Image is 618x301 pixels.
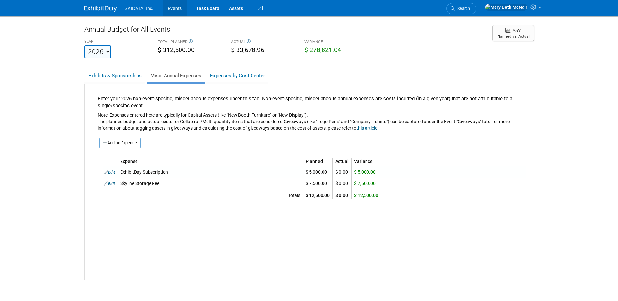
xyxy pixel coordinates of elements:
img: Mary Beth McNair [485,4,528,11]
a: this article [356,125,377,131]
span: SKIDATA, Inc. [125,6,153,11]
td: Expense [118,158,303,166]
a: Misc. Annual Expenses [147,69,205,82]
span: $ 312,500.00 [158,46,194,54]
div: Note: Expenses entered here are typically for Capital Assets (like "New Booth Furniture" or "New ... [98,112,531,131]
td: Planned [303,158,333,166]
div: Enter your 2026 non-event-specific, miscellaneous expenses under this tab. Non-event-specific, mi... [98,95,531,109]
td: $ 0.00 [332,178,351,189]
div: TOTAL PLANNED [158,39,221,46]
span: YoY [513,28,521,33]
a: Add an Expense [99,138,141,148]
a: Edit [104,181,115,186]
span: Search [455,6,470,11]
td: Variance [351,158,525,166]
span: $ 278,821.04 [304,46,341,54]
span: $ 33,678.96 [231,46,264,54]
td: $ 5,000.00 [303,166,333,178]
button: YoY Planned vs. Actual [492,25,534,41]
span: $ 12,500.00 [354,193,378,198]
img: ExhibitDay [84,6,117,12]
div: Annual Budget for All Events [84,24,486,37]
a: Exhibits & Sponsorships [84,69,145,82]
td: $ 7,500.00 [303,178,333,189]
td: Totals [118,189,303,199]
td: $ 0.00 [332,166,351,178]
td: Actual [332,158,351,166]
a: Search [446,3,476,14]
span: $ 5,000.00 [354,169,376,175]
a: Edit [104,170,115,175]
span: $ 7,500.00 [354,181,376,186]
div: ACTUAL [231,39,295,46]
div: VARIANCE [304,39,368,46]
td: $ 0.00 [332,189,351,199]
div: Skyline Storage Fee [120,180,300,187]
a: Expenses by Cost Center [206,69,268,82]
div: YEAR [84,39,148,45]
td: $ 12,500.00 [303,189,333,199]
div: ExhibitDay Subscription [120,169,300,175]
